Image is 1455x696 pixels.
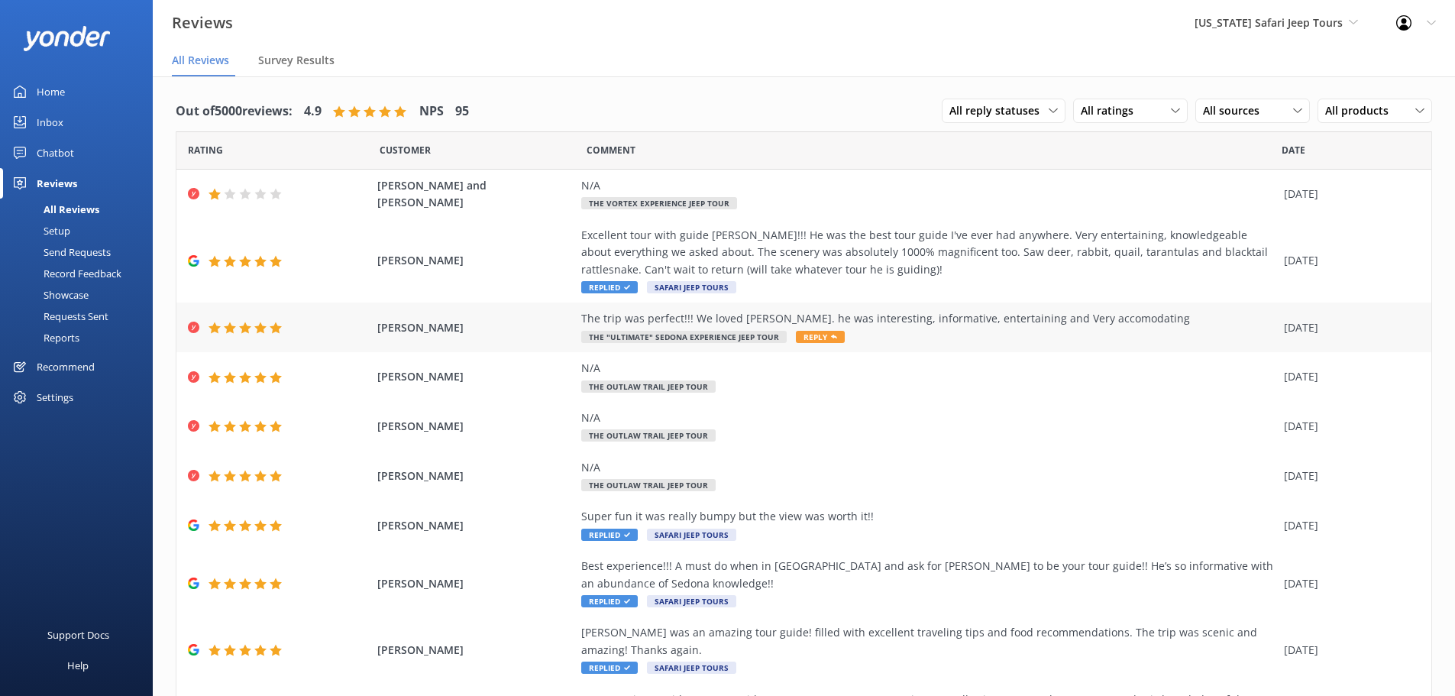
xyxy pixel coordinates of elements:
[377,368,574,385] span: [PERSON_NAME]
[647,662,736,674] span: Safari Jeep Tours
[67,650,89,681] div: Help
[1282,143,1305,157] span: Date
[581,331,787,343] span: The "Ultimate" Sedona Experience Jeep Tour
[172,53,229,68] span: All Reviews
[188,143,223,157] span: Date
[9,263,153,284] a: Record Feedback
[176,102,293,121] h4: Out of 5000 reviews:
[1284,319,1412,336] div: [DATE]
[647,529,736,541] span: Safari Jeep Tours
[9,220,70,241] div: Setup
[1325,102,1398,119] span: All products
[581,281,638,293] span: Replied
[377,319,574,336] span: [PERSON_NAME]
[796,331,845,343] span: Reply
[1284,575,1412,592] div: [DATE]
[9,306,108,327] div: Requests Sent
[949,102,1049,119] span: All reply statuses
[581,662,638,674] span: Replied
[258,53,335,68] span: Survey Results
[581,197,737,209] span: The Vortex Experience Jeep Tour
[9,306,153,327] a: Requests Sent
[419,102,444,121] h4: NPS
[581,410,1276,426] div: N/A
[581,558,1276,592] div: Best experience!!! A must do when in [GEOGRAPHIC_DATA] and ask for [PERSON_NAME] to be your tour ...
[1284,368,1412,385] div: [DATE]
[172,11,233,35] h3: Reviews
[1284,186,1412,202] div: [DATE]
[581,177,1276,194] div: N/A
[581,508,1276,525] div: Super fun it was really bumpy but the view was worth it!!
[37,351,95,382] div: Recommend
[9,220,153,241] a: Setup
[1284,418,1412,435] div: [DATE]
[9,327,79,348] div: Reports
[37,168,77,199] div: Reviews
[377,177,574,212] span: [PERSON_NAME] and [PERSON_NAME]
[9,284,89,306] div: Showcase
[581,310,1276,327] div: The trip was perfect!!! We loved [PERSON_NAME]. he was interesting, informative, entertaining and...
[1203,102,1269,119] span: All sources
[377,642,574,659] span: [PERSON_NAME]
[9,199,153,220] a: All Reviews
[304,102,322,121] h4: 4.9
[377,517,574,534] span: [PERSON_NAME]
[9,241,153,263] a: Send Requests
[581,360,1276,377] div: N/A
[47,620,109,650] div: Support Docs
[581,380,716,393] span: The Outlaw Trail Jeep Tour
[377,575,574,592] span: [PERSON_NAME]
[581,595,638,607] span: Replied
[1284,252,1412,269] div: [DATE]
[9,241,111,263] div: Send Requests
[37,138,74,168] div: Chatbot
[581,479,716,491] span: The Outlaw Trail Jeep Tour
[23,26,111,51] img: yonder-white-logo.png
[37,76,65,107] div: Home
[377,252,574,269] span: [PERSON_NAME]
[1284,468,1412,484] div: [DATE]
[647,595,736,607] span: Safari Jeep Tours
[1284,517,1412,534] div: [DATE]
[9,199,99,220] div: All Reviews
[581,624,1276,659] div: [PERSON_NAME] was an amazing tour guide! filled with excellent traveling tips and food recommenda...
[647,281,736,293] span: Safari Jeep Tours
[1284,642,1412,659] div: [DATE]
[1081,102,1143,119] span: All ratings
[587,143,635,157] span: Question
[1195,15,1343,30] span: [US_STATE] Safari Jeep Tours
[37,382,73,413] div: Settings
[377,418,574,435] span: [PERSON_NAME]
[380,143,431,157] span: Date
[581,429,716,442] span: The Outlaw Trail Jeep Tour
[581,529,638,541] span: Replied
[9,284,153,306] a: Showcase
[9,327,153,348] a: Reports
[455,102,469,121] h4: 95
[9,263,121,284] div: Record Feedback
[377,468,574,484] span: [PERSON_NAME]
[581,459,1276,476] div: N/A
[37,107,63,138] div: Inbox
[581,227,1276,278] div: Excellent tour with guide [PERSON_NAME]!!! He was the best tour guide I've ever had anywhere. Ver...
